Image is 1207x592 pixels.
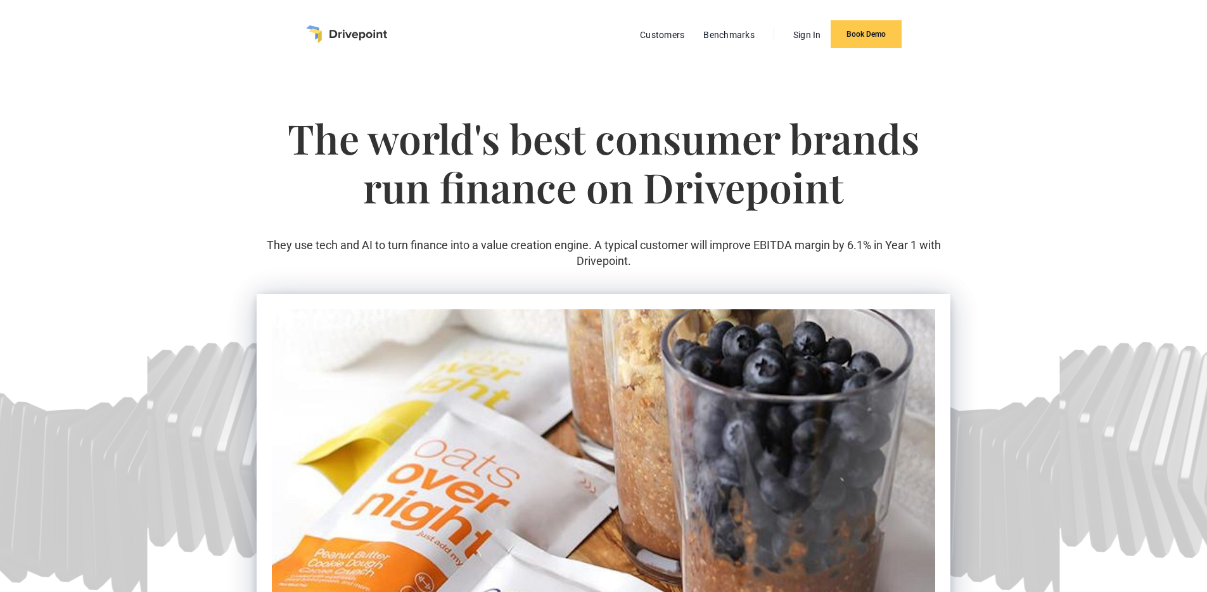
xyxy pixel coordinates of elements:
a: Customers [634,27,691,43]
a: Sign In [787,27,827,43]
h1: The world's best consumer brands run finance on Drivepoint [257,114,950,237]
p: They use tech and AI to turn finance into a value creation engine. A typical customer will improv... [257,237,950,269]
a: home [306,25,387,43]
a: Benchmarks [697,27,761,43]
a: Book Demo [831,20,902,48]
